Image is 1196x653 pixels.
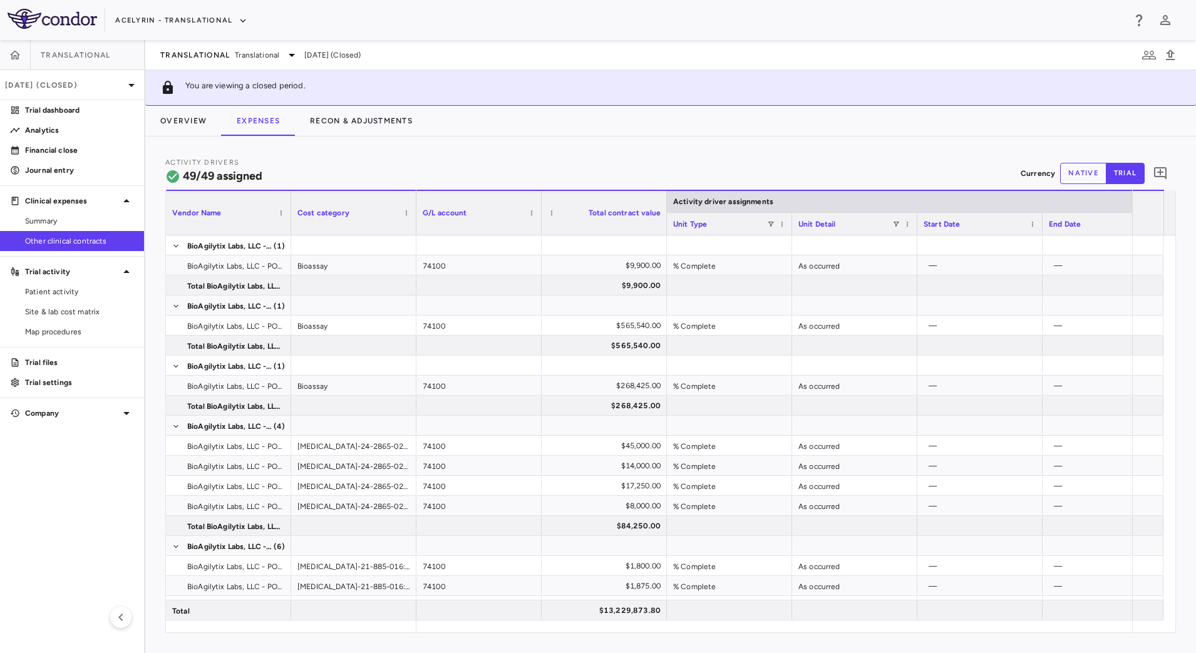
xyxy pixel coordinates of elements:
[172,601,190,621] span: Total
[798,220,836,229] span: Unit Detail
[25,195,119,207] p: Clinical expenses
[187,476,284,496] span: BioAgilytix Labs, LLC - PO-2093
[929,496,1036,516] div: —
[667,496,792,515] div: % Complete
[929,436,1036,456] div: —
[1150,163,1171,184] button: Add comment
[274,356,285,376] span: (1)
[304,49,361,61] span: [DATE] (Closed)
[929,576,1036,596] div: —
[291,496,416,515] div: [MEDICAL_DATA]-24-2865-022: Estimated Reagents / Supplies
[25,408,119,419] p: Company
[291,556,416,575] div: [MEDICAL_DATA]-21-885-016: Validation Plan amendment
[187,396,284,416] span: Total BioAgilytix Labs, LLC - PO-1868
[1106,163,1145,184] button: trial
[1054,576,1162,596] div: —
[1060,163,1106,184] button: native
[667,316,792,335] div: % Complete
[187,376,284,396] span: BioAgilytix Labs, LLC - PO-1868
[553,556,661,576] div: $1,800.00
[25,286,134,297] span: Patient activity
[5,80,124,91] p: [DATE] (Closed)
[792,556,917,575] div: As occurred
[25,235,134,247] span: Other clinical contracts
[667,255,792,275] div: % Complete
[297,208,349,217] span: Cost category
[25,125,134,136] p: Analytics
[792,496,917,515] div: As occurred
[291,576,416,595] div: [MEDICAL_DATA]-21-885-016: LTS Sample Preparation
[25,357,134,368] p: Trial files
[416,556,542,575] div: 74100
[274,236,285,256] span: (1)
[25,145,134,156] p: Financial close
[667,476,792,495] div: % Complete
[187,296,272,316] span: BioAgilytix Labs, LLC - PO-1867
[25,215,134,227] span: Summary
[291,255,416,275] div: Bioassay
[8,9,97,29] img: logo-full-SnFGN8VE.png
[160,50,230,60] span: Translational
[792,476,917,495] div: As occurred
[187,316,284,336] span: BioAgilytix Labs, LLC - PO-1867
[25,165,134,176] p: Journal entry
[553,476,661,496] div: $17,250.00
[792,376,917,395] div: As occurred
[187,236,272,256] span: BioAgilytix Labs, LLC - PO-1310
[667,576,792,595] div: % Complete
[553,600,661,620] div: $13,229,873.80
[1054,496,1162,516] div: —
[187,496,284,517] span: BioAgilytix Labs, LLC - PO-2093
[187,276,284,296] span: Total BioAgilytix Labs, LLC - PO-1310
[187,256,284,276] span: BioAgilytix Labs, LLC - PO-1310
[924,220,961,229] span: Start Date
[929,556,1036,576] div: —
[235,49,279,61] span: Translational
[673,197,773,206] span: Activity driver assignments
[187,577,284,597] span: BioAgilytix Labs, LLC - PO-2095
[792,596,917,615] div: As occurred
[274,537,285,557] span: (6)
[165,158,239,167] span: Activity Drivers
[929,316,1036,336] div: —
[222,106,295,136] button: Expenses
[416,476,542,495] div: 74100
[553,496,661,516] div: $8,000.00
[929,456,1036,476] div: —
[667,556,792,575] div: % Complete
[416,436,542,455] div: 74100
[187,517,284,537] span: Total BioAgilytix Labs, LLC - PO-2093
[553,576,661,596] div: $1,875.00
[792,456,917,475] div: As occurred
[25,266,119,277] p: Trial activity
[553,336,661,356] div: $565,540.00
[792,436,917,455] div: As occurred
[1054,456,1162,476] div: —
[274,416,285,436] span: (4)
[185,80,306,95] p: You are viewing a closed period.
[792,255,917,275] div: As occurred
[187,537,272,557] span: BioAgilytix Labs, LLC - PO-2095
[187,597,284,617] span: BioAgilytix Labs, LLC - PO-2095
[1153,166,1168,181] svg: Add comment
[183,168,262,185] h6: 49/49 assigned
[187,436,284,456] span: BioAgilytix Labs, LLC - PO-2093
[792,576,917,595] div: As occurred
[187,416,272,436] span: BioAgilytix Labs, LLC - PO-2093
[1021,168,1055,179] p: Currency
[553,376,661,396] div: $268,425.00
[667,596,792,615] div: % Complete
[673,220,707,229] span: Unit Type
[274,296,285,316] span: (1)
[25,105,134,116] p: Trial dashboard
[291,476,416,495] div: [MEDICAL_DATA]-24-2865-022: Feasibility of cLB Assay to Detect NAb against Loni in Human Serum, i...
[145,106,222,136] button: Overview
[291,436,416,455] div: [MEDICAL_DATA]-24-2865-021: Feasibility of Cell Based Assay to detect NAb against Loni in human s...
[187,336,284,356] span: Total BioAgilytix Labs, LLC - PO-1867
[553,275,661,296] div: $9,900.00
[416,496,542,515] div: 74100
[1054,255,1162,275] div: —
[553,516,661,536] div: $84,250.00
[667,376,792,395] div: % Complete
[1054,376,1162,396] div: —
